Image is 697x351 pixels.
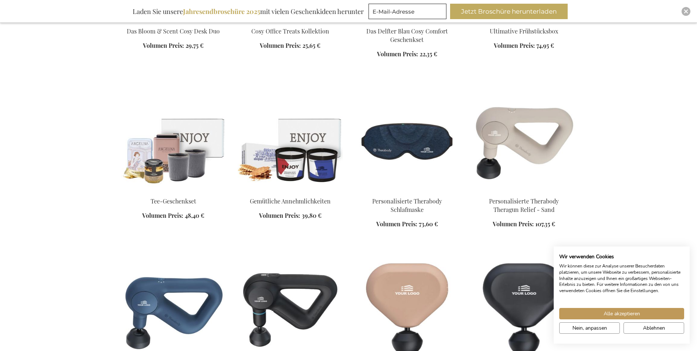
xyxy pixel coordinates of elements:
form: marketing offers and promotions [369,4,449,21]
a: Ultimative Frühstücksbox [490,27,558,35]
a: Volumen Preis: 22,35 € [377,50,437,58]
input: E-Mail-Adresse [369,4,446,19]
img: Personalisierte Therabody Schlafmaske [355,88,460,191]
a: Personalisierte Therabody Theragun Relief - Sand [489,197,559,213]
span: Nein, anpassen [572,324,607,332]
div: Laden Sie unsere mit vielen Geschenkideen herunter [129,4,367,19]
a: Personalisierte Therabody Theragun Relief - Sand [471,188,576,195]
button: Akzeptieren Sie alle cookies [559,308,684,319]
a: Volumen Preis: 29,75 € [143,42,204,50]
a: Das Bloom & Scent Cosy Desk Duo [127,27,220,35]
button: Jetzt Broschüre herunterladen [450,4,568,19]
img: Close [684,9,688,14]
span: Volumen Preis: [376,220,417,228]
span: Volumen Preis: [142,212,183,219]
button: cookie Einstellungen anpassen [559,322,620,334]
span: Volumen Preis: [259,212,300,219]
a: Personalisierte Therabody Schlafmaske [355,188,460,195]
span: Ablehnen [643,324,665,332]
a: Das Delfter Blau Cosy Comfort Geschenkset [366,27,448,43]
span: Volumen Preis: [493,220,534,228]
a: Tea Gift Set [121,188,226,195]
b: Jahresendbroschüre 2025 [183,7,260,16]
span: 74,95 € [536,42,554,49]
a: Volumen Preis: 48,40 € [142,212,204,220]
a: Gemütliche Annehmlichkeiten [250,197,331,205]
span: 22,35 € [420,50,437,58]
p: Wir können diese zur Analyse unserer Besucherdaten platzieren, um unsere Webseite zu verbessern, ... [559,263,684,294]
div: Close [682,7,690,16]
span: 107,35 € [535,220,555,228]
span: Volumen Preis: [377,50,418,58]
a: Personalisierte Therabody Schlafmaske [372,197,442,213]
span: 73,60 € [419,220,438,228]
h2: Wir verwenden Cookies [559,253,684,260]
span: 48,40 € [185,212,204,219]
a: Volumen Preis: 39,80 € [259,212,321,220]
img: Tea Gift Set [121,88,226,191]
a: Volumen Preis: 74,95 € [494,42,554,50]
button: Alle verweigern cookies [624,322,684,334]
a: Volumen Preis: 73,60 € [376,220,438,228]
a: Tee-Geschenkset [151,197,196,205]
a: Volumen Preis: 107,35 € [493,220,555,228]
img: Cozy Comforts [238,88,343,191]
img: Personalisierte Therabody Theragun Relief - Sand [471,88,576,191]
span: Volumen Preis: [143,42,184,49]
a: Cozy Comforts [238,188,343,195]
span: Alle akzeptieren [604,310,640,318]
span: 29,75 € [186,42,204,49]
span: 39,80 € [302,212,321,219]
span: Volumen Preis: [494,42,535,49]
